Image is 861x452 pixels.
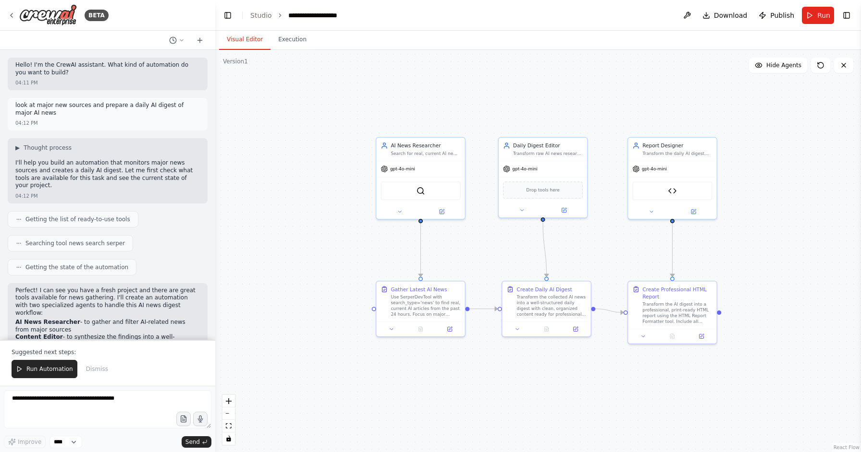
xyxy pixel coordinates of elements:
[834,445,860,450] a: React Flow attribution
[668,187,676,195] img: HTML Report Formatter
[766,61,801,69] span: Hide Agents
[417,187,425,195] img: SerperDevTool
[595,305,623,316] g: Edge from 41d378dc-3d18-41dd-90cf-fb83379a1bd1 to 5a1303cc-5c6a-4001-a87b-b36b2356cfb0
[223,58,248,65] div: Version 1
[219,30,271,50] button: Visual Editor
[15,144,20,152] span: ▶
[526,187,559,194] span: Drop tools here
[15,192,38,200] div: 04:12 PM
[642,166,667,172] span: gpt-4o-mini
[15,287,200,317] p: Perfect! I can see you have a fresh project and there are great tools available for news gatherin...
[714,11,748,20] span: Download
[221,9,234,22] button: Hide left sidebar
[15,102,200,117] p: look at major new sources and prepare a daily AI digest of major AI news
[222,407,235,420] button: zoom out
[81,360,113,378] button: Dismiss
[391,151,460,156] div: Search for real, current AI news articles from the past 24 hours using news-specific search. Capt...
[15,333,63,340] strong: Content Editor
[271,30,314,50] button: Execution
[749,58,807,73] button: Hide Agents
[517,285,572,293] div: Create Daily AI Digest
[689,332,713,341] button: Open in side panel
[222,420,235,432] button: fit view
[222,395,235,445] div: React Flow controls
[165,35,188,46] button: Switch to previous chat
[15,333,200,348] li: - to synthesize the findings into a well-structured daily digest
[391,294,460,317] div: Use SerperDevTool with search_type='news' to find real, current AI articles from the past 24 hour...
[15,144,72,152] button: ▶Thought process
[222,395,235,407] button: zoom in
[627,137,717,220] div: Report DesignerTransform the daily AI digest into a professional, print-ready HTML report with pr...
[15,79,38,86] div: 04:11 PM
[176,412,191,426] button: Upload files
[755,7,798,24] button: Publish
[502,281,591,337] div: Create Daily AI DigestTransform the collected AI news into a well-structured daily digest with cl...
[391,142,460,149] div: AI News Researcher
[817,11,830,20] span: Run
[25,239,125,247] span: Searching tool news search serper
[437,325,462,333] button: Open in side panel
[26,365,73,373] span: Run Automation
[376,281,466,337] div: Gather Latest AI NewsUse SerperDevTool with search_type='news' to find real, current AI articles ...
[15,319,200,333] li: - to gather and filter AI-related news from major sources
[15,159,200,189] p: I'll help you build an automation that monitors major news sources and creates a daily AI digest....
[531,325,562,333] button: No output available
[185,438,200,446] span: Send
[417,223,424,277] g: Edge from 9dc98924-6c2d-46d6-8f43-153ae310f1d9 to 88119111-2a64-4991-9d26-e6cd4b157f93
[222,432,235,445] button: toggle interactivity
[469,305,497,312] g: Edge from 88119111-2a64-4991-9d26-e6cd4b157f93 to 41d378dc-3d18-41dd-90cf-fb83379a1bd1
[517,294,586,317] div: Transform the collected AI news into a well-structured daily digest with clean, organized content...
[421,207,462,216] button: Open in side panel
[391,285,447,293] div: Gather Latest AI News
[4,436,46,448] button: Improve
[182,436,211,448] button: Send
[12,348,204,356] p: Suggested next steps:
[539,222,550,277] g: Edge from e673acf2-72b4-44c7-be1b-dcf292ad3c72 to 41d378dc-3d18-41dd-90cf-fb83379a1bd1
[543,206,584,214] button: Open in side panel
[18,438,41,446] span: Improve
[770,11,794,20] span: Publish
[657,332,688,341] button: No output available
[513,151,583,156] div: Transform raw AI news research into a polished, engaging daily digest that highlights the most im...
[86,365,108,373] span: Dismiss
[15,119,38,127] div: 04:12 PM
[563,325,588,333] button: Open in side panel
[193,412,208,426] button: Click to speak your automation idea
[390,166,415,172] span: gpt-4o-mini
[513,142,583,149] div: Daily Digest Editor
[498,137,588,218] div: Daily Digest EditorTransform raw AI news research into a polished, engaging daily digest that hig...
[25,263,128,271] span: Getting the state of the automation
[85,10,109,21] div: BETA
[406,325,436,333] button: No output available
[512,166,537,172] span: gpt-4o-mini
[642,301,712,324] div: Transform the AI digest into a professional, print-ready HTML report using the HTML Report Format...
[19,4,77,26] img: Logo
[802,7,834,24] button: Run
[669,223,676,277] g: Edge from e5cba08f-d62d-4231-b865-11904c510e07 to 5a1303cc-5c6a-4001-a87b-b36b2356cfb0
[250,11,337,20] nav: breadcrumb
[250,12,272,19] a: Studio
[15,319,80,325] strong: AI News Researcher
[642,285,712,300] div: Create Professional HTML Report
[12,360,77,378] button: Run Automation
[673,207,714,216] button: Open in side panel
[15,61,200,76] p: Hello! I'm the CrewAI assistant. What kind of automation do you want to build?
[699,7,751,24] button: Download
[627,281,717,344] div: Create Professional HTML ReportTransform the AI digest into a professional, print-ready HTML repo...
[642,151,712,156] div: Transform the daily AI digest into a professional, print-ready HTML report with proper formatting...
[840,9,853,22] button: Show right sidebar
[376,137,466,220] div: AI News ResearcherSearch for real, current AI news articles from the past 24 hours using news-spe...
[642,142,712,149] div: Report Designer
[25,215,130,223] span: Getting the list of ready-to-use tools
[192,35,208,46] button: Start a new chat
[24,144,72,152] span: Thought process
